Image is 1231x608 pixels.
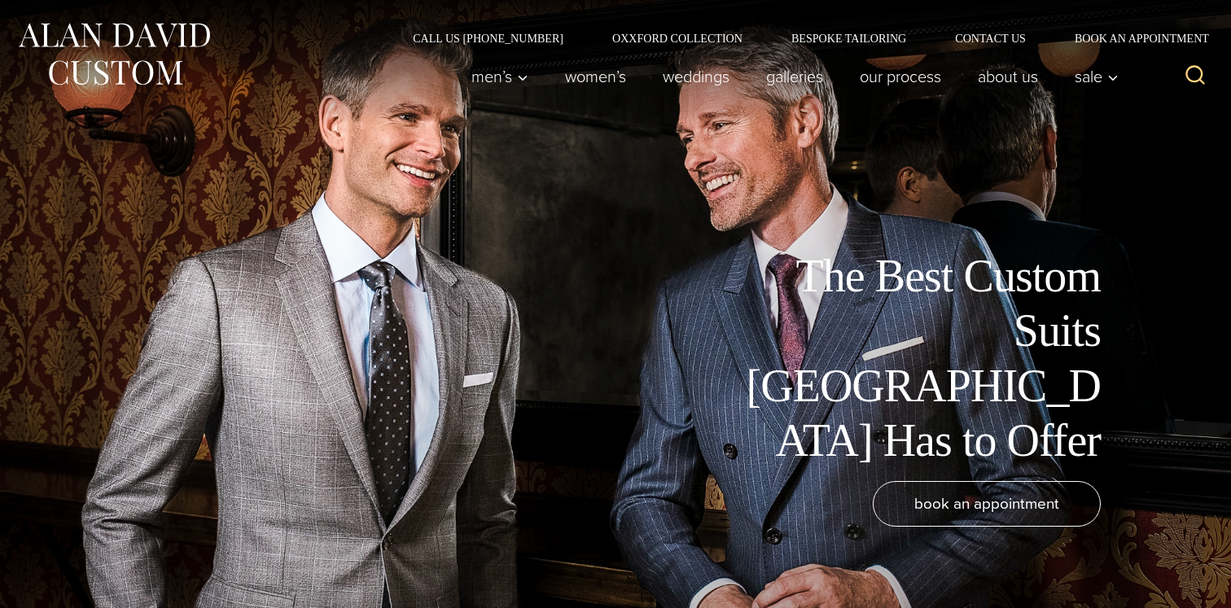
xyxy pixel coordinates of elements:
button: View Search Form [1176,57,1215,96]
h1: The Best Custom Suits [GEOGRAPHIC_DATA] Has to Offer [734,249,1101,468]
a: Call Us [PHONE_NUMBER] [388,33,588,44]
a: Oxxford Collection [588,33,767,44]
a: Bespoke Tailoring [767,33,931,44]
span: Men’s [471,68,528,85]
a: Women’s [547,60,645,93]
a: Contact Us [931,33,1050,44]
img: Alan David Custom [16,18,212,90]
a: Book an Appointment [1050,33,1215,44]
a: weddings [645,60,748,93]
nav: Primary Navigation [453,60,1128,93]
span: Sale [1075,68,1119,85]
nav: Secondary Navigation [388,33,1215,44]
a: book an appointment [873,481,1101,527]
a: Galleries [748,60,842,93]
span: book an appointment [914,492,1059,515]
a: About Us [960,60,1057,93]
a: Our Process [842,60,960,93]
